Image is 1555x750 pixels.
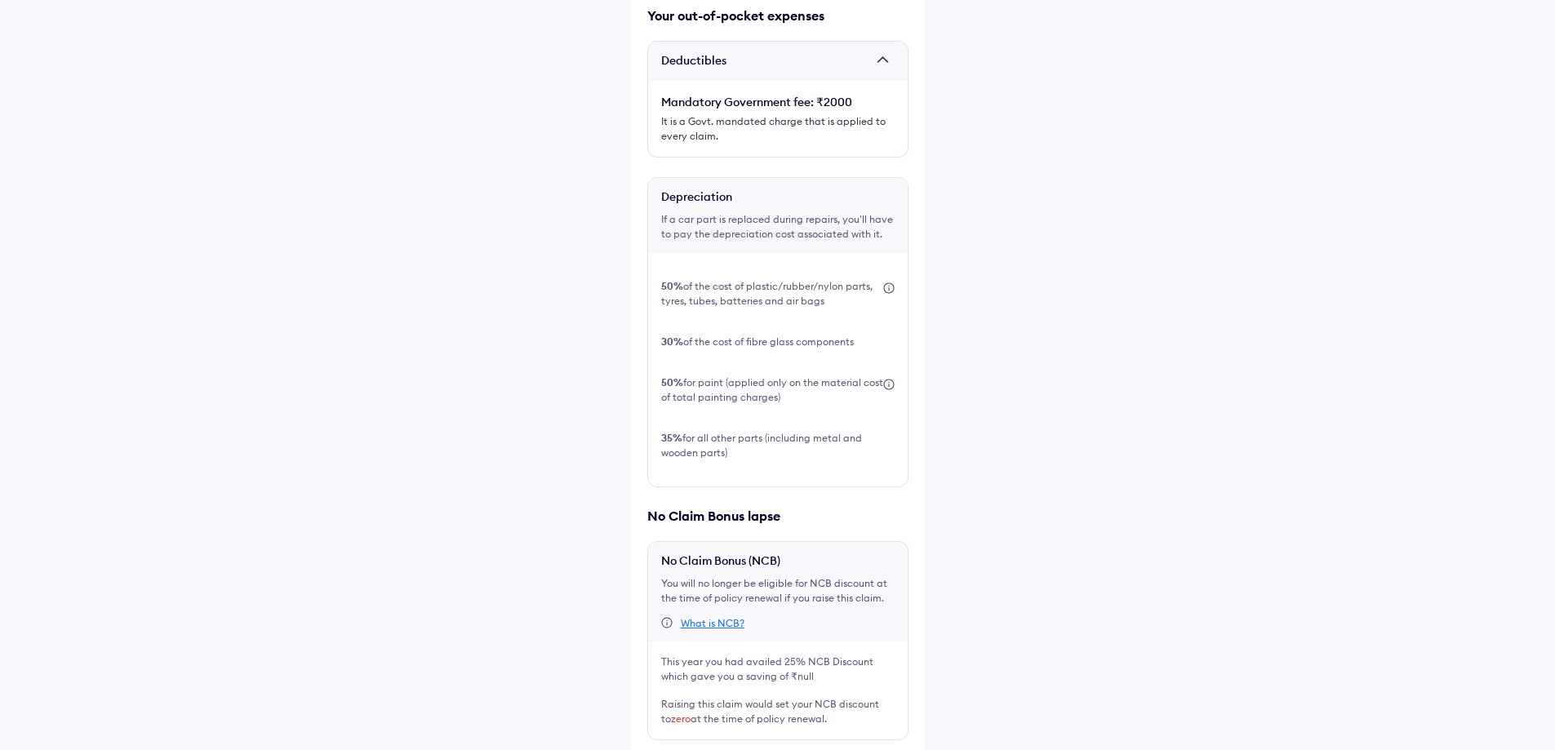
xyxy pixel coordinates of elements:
[661,114,895,144] div: It is a Govt. mandated charge that is applied to every claim.
[883,282,895,294] img: icon
[661,375,883,405] div: for paint (applied only on the material cost of total painting charges)
[647,507,909,525] div: No Claim Bonus lapse
[661,335,683,348] b: 30%
[661,94,895,110] div: Mandatory Government fee: ₹2000
[661,280,683,292] b: 50%
[661,432,682,444] b: 35%
[661,53,870,69] span: Deductibles
[661,431,895,460] div: for all other parts (including metal and wooden parts)
[661,655,895,684] div: This year you had availed 25% NCB Discount which gave you a saving of ₹null
[671,712,691,725] span: zero
[661,335,854,349] div: of the cost of fibre glass components
[661,279,883,308] div: of the cost of plastic/rubber/nylon parts, tyres, tubes, batteries and air bags
[883,379,895,390] img: icon
[661,376,683,388] b: 50%
[647,7,909,24] div: Your out-of-pocket expenses
[661,697,895,726] div: Raising this claim would set your NCB discount to at the time of policy renewal.
[681,617,744,630] div: What is NCB?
